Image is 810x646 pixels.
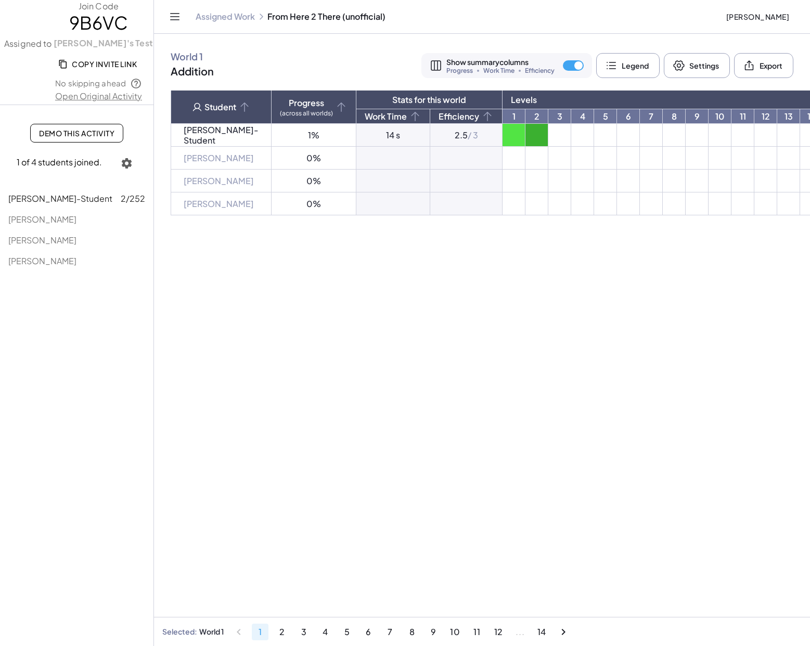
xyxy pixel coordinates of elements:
span: 7 [388,626,393,637]
span: 10 [450,626,460,637]
div: Progress Work Time Efficiency [446,68,555,74]
span: 2 [279,626,285,637]
button: Go to page 12 [490,624,507,640]
button: Toggle navigation [166,8,183,25]
span: 1 [259,626,262,637]
span: [PERSON_NAME] [184,152,254,163]
a: 10 [709,109,731,123]
div: Selected: [162,627,197,636]
div: Show summary columns [446,57,555,74]
td: 2.5 [430,124,503,147]
span: [PERSON_NAME] [184,175,254,186]
button: Export [734,53,793,78]
span: 3 [301,626,306,637]
div: Efficiency [439,110,494,123]
button: Go to page 14 [533,624,550,640]
a: Assigned Work [196,11,255,22]
span: Demo This Activity [39,128,114,138]
span: [PERSON_NAME] [8,214,76,225]
span: (across all worlds) [280,110,333,117]
span: [PERSON_NAME] [726,12,789,21]
button: Go to page 4 [317,624,333,640]
span: 4 [323,626,328,637]
a: [PERSON_NAME]-Student [184,124,259,146]
a: 8 [663,109,685,123]
button: Go to page 7 [382,624,398,640]
td: 0% [272,147,356,170]
span: [PERSON_NAME] [184,198,254,209]
span: 14 [537,626,546,637]
button: [PERSON_NAME] [717,7,798,26]
button: Go to page 10 [447,624,464,640]
button: Copy Invite Link [52,55,145,73]
a: 3 [548,109,571,123]
td: 0% [272,192,356,215]
button: Go to page 11 [468,624,485,640]
span: 6 [366,626,371,637]
button: Settings [664,53,730,78]
a: 9 [686,109,708,123]
td: solved with 2 out of 3 stars [503,124,525,147]
button: Go to page 3 [295,624,312,640]
span: 2/252 [121,192,145,205]
div: Work Time [365,110,421,123]
td: 0% [272,170,356,192]
a: 1 [503,109,525,123]
a: 6 [617,109,639,123]
a: 12 [754,109,777,123]
div: World 1 [199,627,224,636]
a: Demo This Activity [30,124,123,143]
td: 14 s [356,124,430,147]
button: Go to page 9 [425,624,442,640]
span: 12 [494,626,503,637]
a: 2 [525,109,548,123]
th: Total time spent working on levels in this world. [356,109,430,124]
span: 9 [431,626,436,637]
span: [PERSON_NAME] [8,235,76,246]
button: Next page [555,624,572,640]
th: Average number of stars across the solved levels in this world. [430,109,503,124]
a: 5 [594,109,616,123]
a: 4 [571,109,594,123]
button: Go to page 5 [339,624,355,640]
a: [PERSON_NAME]'s Test Class [52,37,193,50]
span: 8 [409,626,415,637]
a: 7 [640,109,662,123]
span: 5 [344,626,350,637]
td: solved with 3 out of 3 stars [525,124,548,147]
button: Go to page 2 [274,624,290,640]
th: Stats for this world [356,91,503,109]
nav: Pagination Navigation [228,621,574,643]
a: 11 [731,109,754,123]
span: 11 [473,626,480,637]
button: Go to page 8 [404,624,420,640]
th: Percentage of levels completed across all worlds. [272,91,356,124]
div: World 1 [171,50,214,62]
span: Copy Invite Link [60,59,137,69]
button: Legend [596,53,660,78]
span: 1 of 4 students joined. [17,157,102,167]
a: 13 [777,109,800,123]
div: Addition [171,64,214,78]
span: Student [179,101,263,113]
label: Assigned to [4,37,193,50]
div: Progress [280,98,333,117]
td: 1% [272,124,356,147]
button: Go to page 6 [360,624,377,640]
button: Page 1, Current page [252,624,268,640]
span: / 3 [468,130,478,140]
span: [PERSON_NAME]-Student [8,193,112,204]
span: [PERSON_NAME] [8,255,76,266]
